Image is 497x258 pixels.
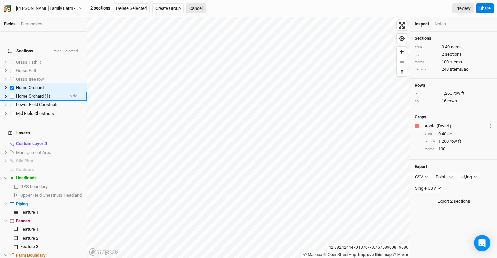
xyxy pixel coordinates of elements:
[16,111,54,116] span: Mid Field Chestnuts
[20,210,38,215] span: Feature 1
[425,131,435,136] div: area
[87,17,410,258] canvas: Map
[20,210,82,215] div: Feature 1
[16,158,33,164] span: Site Plan
[53,49,78,54] button: Hide Selected
[425,147,435,152] div: stems
[186,3,206,14] button: Cancel
[415,90,493,97] div: 1,260
[453,90,464,97] span: row ft
[415,196,493,206] button: Export 2 sections
[16,167,34,172] span: Contours
[16,85,82,90] div: Home Orchard
[16,68,41,73] span: Grass Path L
[447,98,457,104] span: rows
[327,244,410,251] div: 42.38242444701370 , -73.76758900819686
[425,139,435,144] div: length
[415,51,493,57] div: 2
[20,193,82,198] span: Upper Field Chestnuts Headland
[16,218,30,223] span: Fences
[16,102,59,107] span: Lower Field Chestnuts
[397,57,407,67] button: Zoom out
[436,174,448,180] div: Points
[16,111,82,116] div: Mid Field Chestnuts
[397,47,407,57] span: Zoom in
[425,131,493,137] div: 0.40
[415,174,423,180] div: CSV
[16,93,64,99] div: Home Orchard (1)
[3,5,83,12] button: [PERSON_NAME] Family Farm - 2026 Fruit Trees
[412,183,444,193] button: Single CSV
[20,184,48,189] span: GPS boundary
[16,253,46,258] span: Farm Boundary
[20,236,82,241] div: Feature 2
[89,248,119,256] a: Mapbox logo
[450,59,462,65] span: stems
[474,235,490,251] div: Open Intercom Messenger
[415,185,436,192] div: Single CSV
[4,126,82,140] h4: Layers
[16,218,82,224] div: Fences
[425,123,487,129] div: Apple (Dwarf)
[393,252,408,257] a: Maxar
[452,3,474,14] a: Preview
[16,68,82,73] div: Grass Path L
[415,52,438,57] div: qty
[450,66,468,72] span: stems/ac
[20,244,82,250] div: Feature 3
[415,164,493,169] h4: Export
[16,201,82,207] div: Piping
[489,122,493,130] button: Crop Usage
[415,21,429,27] div: Inspect
[16,175,37,180] span: Headlands
[21,21,42,27] div: Economics
[20,184,82,189] div: GPS boundary
[113,3,150,14] button: Delete Selected
[432,172,456,182] button: Points
[16,59,41,65] span: Grass Path R
[415,99,438,104] div: qty
[152,3,184,14] button: Create Group
[16,167,82,172] div: Contours
[20,236,38,241] span: Feature 2
[16,5,79,12] div: Rudolph Family Farm - 2026 Fruit Trees
[16,141,82,147] div: Custom Layer 4
[425,138,493,144] div: 1,260
[20,227,38,232] span: Feature 1
[20,193,82,198] div: Upper Field Chestnuts Headland
[16,141,47,146] span: Custom Layer 4
[415,83,493,88] h4: Rows
[415,114,426,120] h4: Crops
[16,150,51,155] span: Management Area
[20,227,82,232] div: Feature 1
[16,76,44,82] span: Grass tree row
[303,252,322,257] a: Mapbox
[397,20,407,30] button: Enter fullscreen
[16,59,82,65] div: Grass Path R
[90,5,110,11] div: 2 sections
[16,76,82,82] div: Grass tree row
[16,175,82,181] div: Headlands
[415,66,493,72] div: 248
[476,3,494,14] button: Share
[324,252,356,257] a: OpenStreetMap
[16,150,82,155] div: Management Area
[415,59,438,65] div: stems
[20,244,38,249] span: Feature 3
[397,34,407,44] button: Find my location
[397,67,407,76] button: Reset bearing to north
[16,93,50,99] span: Home Orchard (1)
[447,131,452,137] span: ac
[4,21,16,27] a: Fields
[445,51,462,57] span: sections
[397,67,407,76] span: Reset bearing to north
[16,201,28,206] span: Piping
[457,172,480,182] button: lat,lng
[412,172,431,182] button: CSV
[451,44,462,50] span: acres
[415,36,493,41] h4: Sections
[16,253,82,258] div: Farm Boundary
